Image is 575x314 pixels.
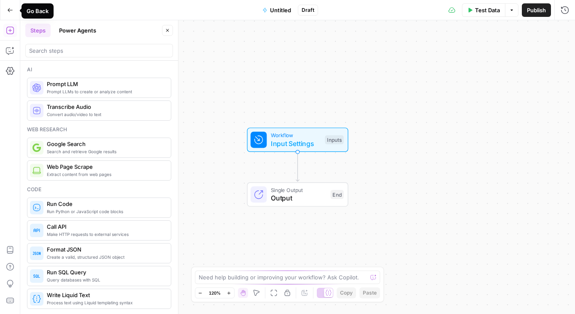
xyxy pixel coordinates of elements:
[25,24,51,37] button: Steps
[271,186,327,194] span: Single Output
[331,190,344,199] div: End
[47,245,164,254] span: Format JSON
[47,111,164,118] span: Convert audio/video to text
[47,208,164,215] span: Run Python or JavaScript code blocks
[47,291,164,299] span: Write Liquid Text
[462,3,505,17] button: Test Data
[29,46,169,55] input: Search steps
[47,231,164,238] span: Make HTTP requests to external services
[47,200,164,208] span: Run Code
[47,148,164,155] span: Search and retrieve Google results
[47,80,164,88] span: Prompt LLM
[271,131,321,139] span: Workflow
[219,182,376,207] div: Single OutputOutputEnd
[209,290,221,296] span: 120%
[296,152,299,181] g: Edge from start to end
[27,7,49,15] div: Go Back
[271,138,321,149] span: Input Settings
[47,88,164,95] span: Prompt LLMs to create or analyze content
[302,6,314,14] span: Draft
[47,268,164,276] span: Run SQL Query
[359,287,380,298] button: Paste
[47,299,164,306] span: Process text using Liquid templating syntax
[47,222,164,231] span: Call API
[54,24,101,37] button: Power Agents
[522,3,551,17] button: Publish
[325,135,343,144] div: Inputs
[219,127,376,152] div: WorkflowInput SettingsInputs
[47,276,164,283] span: Query databases with SQL
[363,289,377,297] span: Paste
[270,6,291,14] span: Untitled
[27,186,171,193] div: Code
[27,66,171,73] div: Ai
[47,103,164,111] span: Transcribe Audio
[340,289,353,297] span: Copy
[47,140,164,148] span: Google Search
[271,193,327,203] span: Output
[47,171,164,178] span: Extract content from web pages
[27,126,171,133] div: Web research
[47,162,164,171] span: Web Page Scrape
[527,6,546,14] span: Publish
[47,254,164,260] span: Create a valid, structured JSON object
[337,287,356,298] button: Copy
[257,3,296,17] button: Untitled
[475,6,500,14] span: Test Data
